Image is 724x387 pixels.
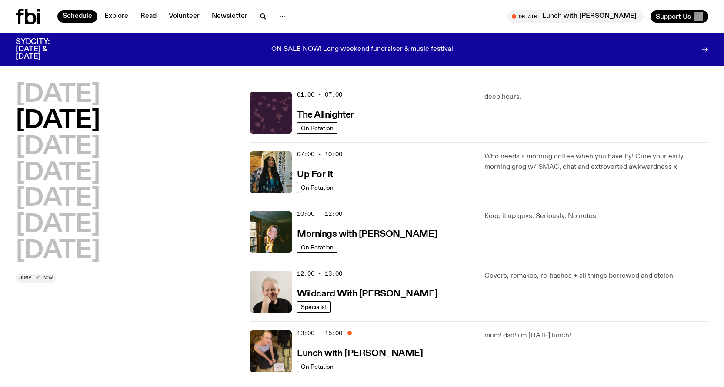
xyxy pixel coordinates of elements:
img: SLC lunch cover [250,330,292,372]
a: Schedule [57,10,97,23]
a: Mornings with [PERSON_NAME] [297,228,437,239]
a: Newsletter [207,10,253,23]
a: On Rotation [297,182,337,193]
span: On Rotation [301,363,334,370]
span: 01:00 - 07:00 [297,91,342,99]
h3: Lunch with [PERSON_NAME] [297,349,423,358]
p: Who needs a morning coffee when you have Ify! Cure your early morning grog w/ SMAC, chat and extr... [484,151,708,172]
a: Explore [99,10,133,23]
button: [DATE] [16,109,100,133]
h3: SYDCITY: [DATE] & [DATE] [16,38,71,61]
button: [DATE] [16,161,100,185]
h3: Mornings with [PERSON_NAME] [297,230,437,239]
img: Stuart is smiling charmingly, wearing a black t-shirt against a stark white background. [250,271,292,313]
p: deep hours. [484,92,708,102]
button: [DATE] [16,135,100,159]
span: On Rotation [301,125,334,131]
button: [DATE] [16,83,100,107]
a: On Rotation [297,122,337,134]
span: Support Us [656,13,691,20]
p: Covers, remakes, re-hashes + all things borrowed and stolen. [484,271,708,281]
span: 12:00 - 13:00 [297,269,342,278]
span: 10:00 - 12:00 [297,210,342,218]
a: On Rotation [297,361,337,372]
a: Volunteer [163,10,205,23]
p: Keep it up guys. Seriously. No notes. [484,211,708,222]
span: 13:00 - 15:00 [297,329,342,337]
img: Ify - a Brown Skin girl with black braided twists, looking up to the side with her tongue stickin... [250,151,292,193]
a: On Rotation [297,242,337,253]
button: Support Us [651,10,708,23]
span: On Rotation [301,244,334,250]
a: Read [135,10,162,23]
p: ON SALE NOW! Long weekend fundraiser & music festival [271,46,453,54]
a: Lunch with [PERSON_NAME] [297,347,423,358]
span: Jump to now [19,276,53,280]
a: The Allnighter [297,109,354,120]
button: On AirLunch with [PERSON_NAME] [507,10,644,23]
span: Specialist [301,303,327,310]
span: 07:00 - 10:00 [297,150,342,158]
button: Jump to now [16,274,56,283]
button: [DATE] [16,187,100,211]
span: On Rotation [301,184,334,191]
a: Wildcard With [PERSON_NAME] [297,288,437,299]
a: Specialist [297,301,331,313]
h3: Up For It [297,170,333,179]
h3: The Allnighter [297,111,354,120]
button: [DATE] [16,213,100,237]
a: Up For It [297,168,333,179]
p: mum! dad! i'm [DATE] lunch! [484,330,708,341]
button: [DATE] [16,239,100,263]
img: Freya smiles coyly as she poses for the image. [250,211,292,253]
h3: Wildcard With [PERSON_NAME] [297,289,437,299]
